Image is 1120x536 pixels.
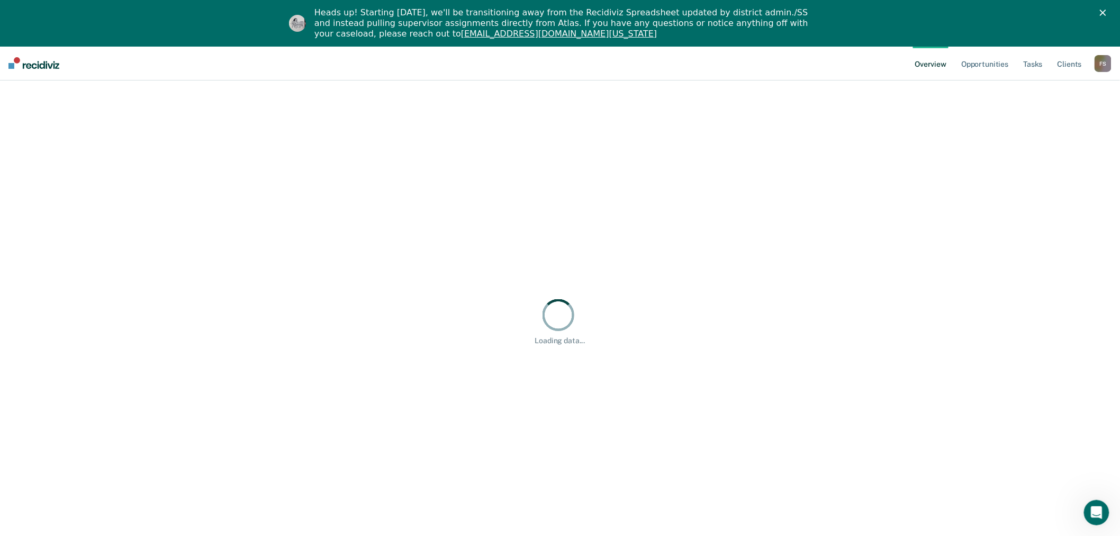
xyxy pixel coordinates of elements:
[535,336,585,345] div: Loading data...
[959,46,1010,80] a: Opportunities
[8,57,59,69] img: Recidiviz
[1095,55,1112,72] button: FS
[461,29,657,39] a: [EMAIL_ADDRESS][DOMAIN_NAME][US_STATE]
[314,7,814,39] div: Heads up! Starting [DATE], we'll be transitioning away from the Recidiviz Spreadsheet updated by ...
[289,15,306,32] img: Profile image for Kim
[913,46,949,80] a: Overview
[1095,55,1112,72] div: F S
[1084,500,1109,525] iframe: Intercom live chat
[1100,10,1110,16] div: Close
[1055,46,1084,80] a: Clients
[1022,46,1045,80] a: Tasks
